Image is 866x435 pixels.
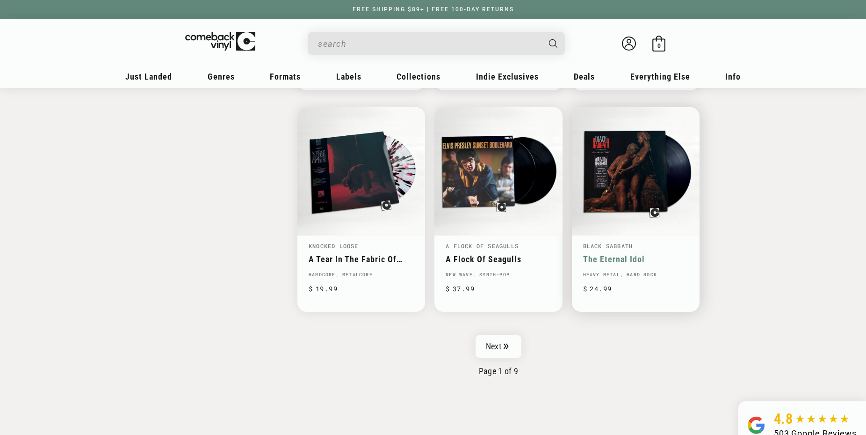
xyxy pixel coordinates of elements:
[125,72,172,81] span: Just Landed
[725,72,741,81] span: Info
[583,254,688,264] a: The Eternal Idol
[297,366,700,376] p: Page 1 of 9
[630,72,690,81] span: Everything Else
[446,254,551,264] a: A Flock Of Seagulls
[541,32,566,55] button: Search
[574,72,595,81] span: Deals
[208,72,235,81] span: Genres
[343,6,523,13] a: FREE SHIPPING $89+ | FREE 100-DAY RETURNS
[476,72,539,81] span: Indie Exclusives
[774,411,793,427] span: 4.8
[309,254,414,264] a: A Tear In The Fabric Of Life
[318,34,540,53] input: When autocomplete results are available use up and down arrows to review and enter to select
[308,32,565,55] div: Search
[397,72,440,81] span: Collections
[297,335,700,376] nav: Pagination
[309,242,359,250] a: Knocked Loose
[795,414,849,424] img: star5.svg
[657,42,661,49] span: 0
[270,72,301,81] span: Formats
[336,72,361,81] span: Labels
[446,242,519,250] a: A Flock Of Seagulls
[583,242,633,250] a: Black Sabbath
[476,335,521,358] a: Next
